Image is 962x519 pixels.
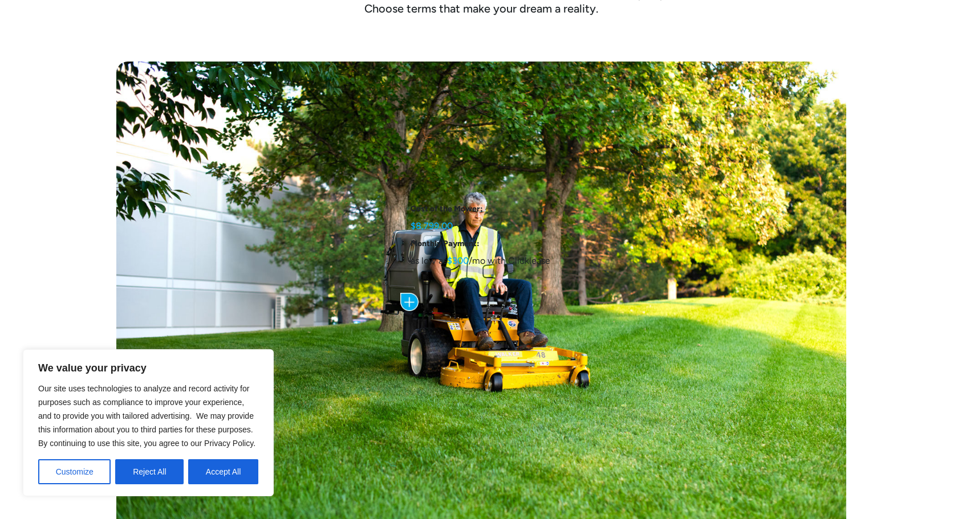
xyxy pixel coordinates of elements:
p: $8,799.00 [411,220,564,232]
div: We value your privacy [23,349,274,496]
button: Reject All [115,459,184,484]
strong: $300 [447,255,469,266]
p: as low as /mo with Clicklease [411,255,564,267]
button: Customize [38,459,111,484]
img: Plus icon with blue background [400,293,419,311]
h5: Cost of the Mower: [411,203,564,215]
h5: Monthly Payment: [411,238,564,250]
button: Accept All [188,459,258,484]
span: Our site uses technologies to analyze and record activity for purposes such as compliance to impr... [38,384,255,448]
p: We value your privacy [38,361,258,375]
